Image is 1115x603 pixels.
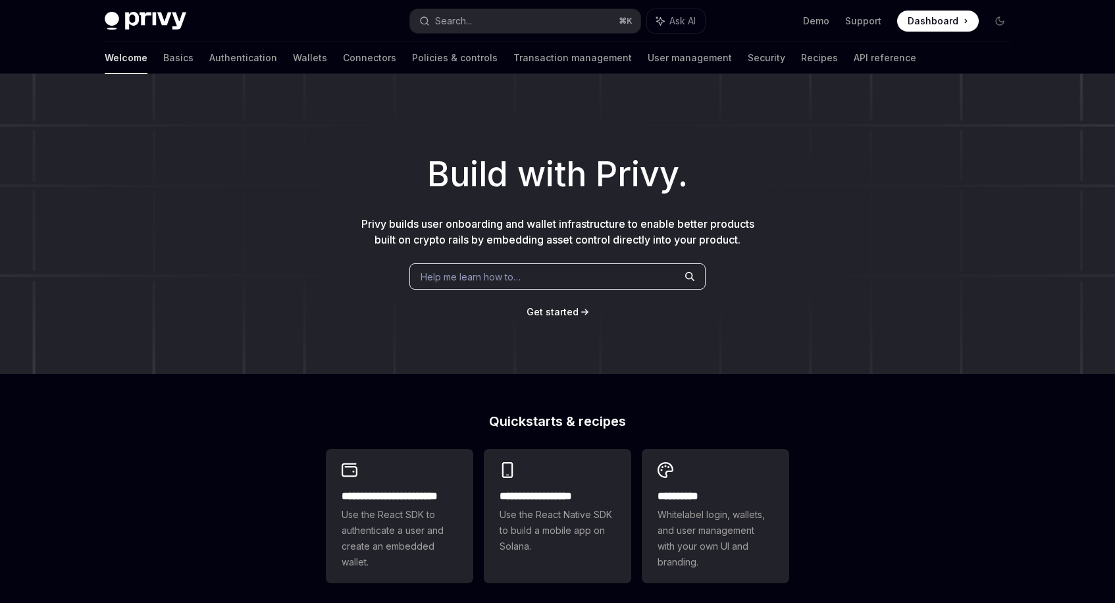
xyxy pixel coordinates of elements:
a: Support [845,14,881,28]
a: **** *****Whitelabel login, wallets, and user management with your own UI and branding. [642,449,789,583]
a: Transaction management [513,42,632,74]
span: Dashboard [908,14,958,28]
a: Dashboard [897,11,979,32]
a: Basics [163,42,194,74]
button: Toggle dark mode [989,11,1010,32]
div: Search... [435,13,472,29]
a: Get started [527,305,579,319]
a: Authentication [209,42,277,74]
h2: Quickstarts & recipes [326,415,789,428]
a: **** **** **** ***Use the React Native SDK to build a mobile app on Solana. [484,449,631,583]
span: Privy builds user onboarding and wallet infrastructure to enable better products built on crypto ... [361,217,754,246]
a: API reference [854,42,916,74]
span: Help me learn how to… [421,270,521,284]
span: Get started [527,306,579,317]
a: Connectors [343,42,396,74]
span: Whitelabel login, wallets, and user management with your own UI and branding. [658,507,773,570]
img: dark logo [105,12,186,30]
span: ⌘ K [619,16,633,26]
a: Wallets [293,42,327,74]
button: Search...⌘K [410,9,640,33]
a: Security [748,42,785,74]
a: Policies & controls [412,42,498,74]
a: Recipes [801,42,838,74]
span: Ask AI [669,14,696,28]
a: User management [648,42,732,74]
h1: Build with Privy. [21,149,1094,200]
span: Use the React SDK to authenticate a user and create an embedded wallet. [342,507,457,570]
a: Welcome [105,42,147,74]
span: Use the React Native SDK to build a mobile app on Solana. [500,507,615,554]
button: Ask AI [647,9,705,33]
a: Demo [803,14,829,28]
